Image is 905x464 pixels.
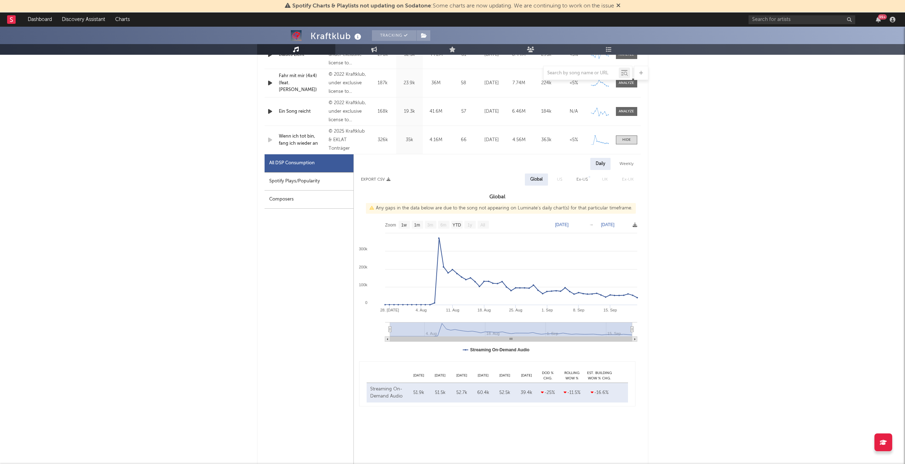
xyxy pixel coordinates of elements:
div: DoD % Chg. [537,370,559,381]
text: 3m [427,223,433,228]
text: 300k [359,247,367,251]
div: Streaming On-Demand Audio [370,386,406,400]
div: 4.56M [507,137,531,144]
div: [DATE] [480,108,504,115]
button: 99+ [876,17,881,22]
h3: Global [354,193,641,201]
text: 1y [467,223,472,228]
div: 57 [451,108,476,115]
div: 35k [398,137,421,144]
div: © 2022 Kraftklub, under exclusive license to Universal Music GmbH [329,70,367,96]
div: 187k [371,80,394,87]
a: Charts [110,12,135,27]
div: 58 [451,80,476,87]
input: Search for artists [749,15,855,24]
text: 11. Aug [446,308,459,312]
a: Dashboard [23,12,57,27]
div: 60.4k [474,389,493,396]
div: Est. Building WoW % Chg. [585,370,614,381]
div: [DATE] [480,80,504,87]
text: 18. Aug [477,308,490,312]
div: All DSP Consumption [265,154,353,172]
div: Kraftklub [310,30,363,42]
div: 39.4k [517,389,536,396]
text: 28. [DATE] [380,308,399,312]
text: 25. Aug [509,308,522,312]
div: © 2025 Kraftklub & EKLAT Tonträger [329,127,367,153]
text: 1. Sep [541,308,553,312]
div: -11.5 % [560,389,584,396]
input: Search by song name or URL [544,70,619,76]
a: Discovery Assistant [57,12,110,27]
div: 66 [451,137,476,144]
div: [DATE] [516,373,537,378]
div: 41.6M [425,108,448,115]
div: © 2022 Kraftklub, under exclusive license to Universal Music GmbH [329,99,367,124]
div: Spotify Plays/Popularity [265,172,353,191]
div: Ex-US [576,175,588,184]
a: Ein Song reicht [279,108,325,115]
div: -16.6 % [587,389,612,396]
div: Rolling WoW % Chg. [559,370,585,381]
div: 184k [534,108,558,115]
div: Weekly [614,158,639,170]
div: 52.7k [453,389,471,396]
div: 6.46M [507,108,531,115]
text: [DATE] [555,222,569,227]
div: [DATE] [451,373,473,378]
text: 100k [359,283,367,287]
div: Composers [265,191,353,209]
text: All [480,223,485,228]
div: <5% [562,80,586,87]
div: <5% [562,137,586,144]
button: Export CSV [361,177,390,182]
text: [DATE] [601,222,614,227]
text: Streaming On-Demand Audio [470,347,529,352]
text: YTD [452,223,461,228]
text: → [589,222,593,227]
div: [DATE] [408,373,430,378]
div: 224k [534,80,558,87]
div: 19.3k [398,108,421,115]
text: 1w [401,223,407,228]
text: 1m [414,223,420,228]
div: [DATE] [473,373,494,378]
div: 7.74M [507,80,531,87]
text: 200k [359,265,367,269]
div: [DATE] [480,137,504,144]
div: 4.16M [425,137,448,144]
div: Any gaps in the data below are due to the song not appearing on Luminate's daily chart(s) for tha... [366,203,636,214]
div: 326k [371,137,394,144]
div: 51.9k [410,389,428,396]
text: 15. Sep [603,308,617,312]
div: [DATE] [429,373,451,378]
div: 51.5k [431,389,449,396]
div: Global [530,175,543,184]
div: 23.9k [398,80,421,87]
div: 52.5k [496,389,514,396]
div: 99 + [878,14,887,20]
span: : Some charts are now updating. We are continuing to work on the issue [292,3,614,9]
div: All DSP Consumption [269,159,315,167]
button: Tracking [372,30,416,41]
div: N/A [562,108,586,115]
text: 0 [365,300,367,305]
text: 6m [440,223,446,228]
text: 4. Aug [415,308,426,312]
div: 168k [371,108,394,115]
text: Zoom [385,223,396,228]
div: 36M [425,80,448,87]
a: Wenn ich tot bin, fang ich wieder an [279,133,325,147]
div: 363k [534,137,558,144]
span: Spotify Charts & Playlists not updating on Sodatone [292,3,431,9]
div: Daily [590,158,611,170]
span: Dismiss [616,3,621,9]
text: 8. Sep [573,308,584,312]
a: Fahr mit mir (4x4) (feat. [PERSON_NAME]) [279,73,325,94]
div: [DATE] [494,373,516,378]
div: -25 % [539,389,557,396]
